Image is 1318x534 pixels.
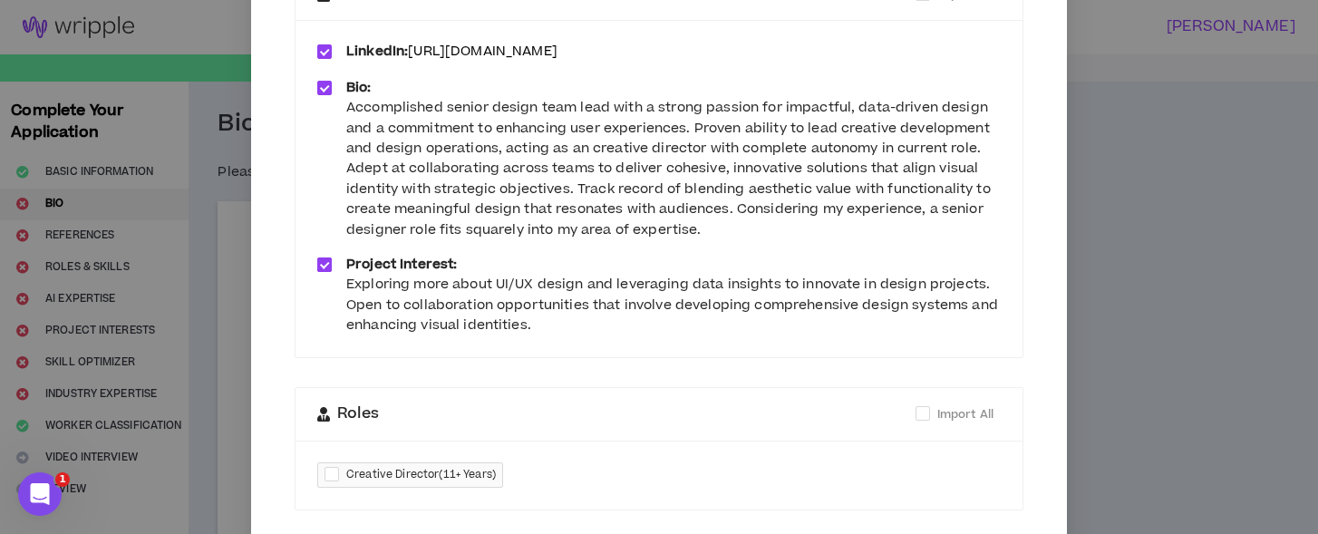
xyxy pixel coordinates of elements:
[346,275,1001,335] div: Exploring more about UI/UX design and leveraging data insights to innovate in design projects. Op...
[346,42,408,61] strong: LinkedIn:
[346,466,496,484] span: Creative Director ( 11+ Years )
[937,406,993,422] span: Import All
[18,472,62,516] iframe: Intercom live chat
[346,78,372,97] strong: Bio:
[408,42,557,61] a: [URL][DOMAIN_NAME]
[55,472,70,487] span: 1
[346,255,457,274] strong: Project Interest:
[346,98,1001,240] div: Accomplished senior design team lead with a strong passion for impactful, data-driven design and ...
[337,403,379,426] span: Roles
